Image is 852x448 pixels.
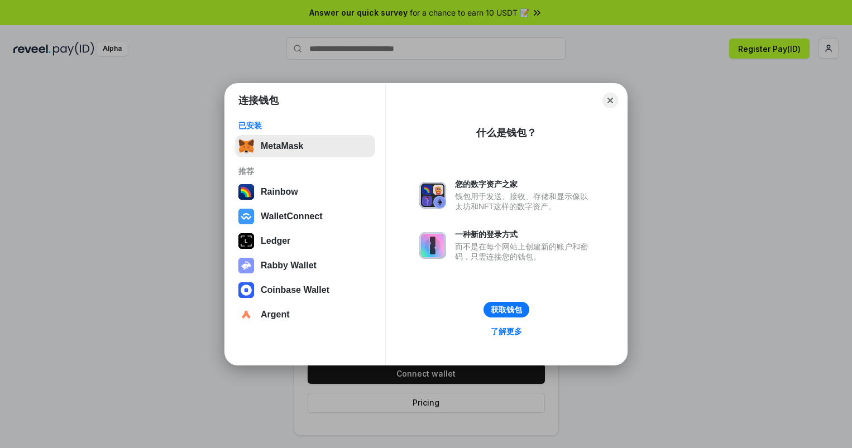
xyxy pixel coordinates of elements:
div: MetaMask [261,141,303,151]
div: 什么是钱包？ [476,126,537,139]
div: 获取钱包 [491,305,522,315]
div: 而不是在每个网站上创建新的账户和密码，只需连接您的钱包。 [455,242,593,262]
button: WalletConnect [235,205,375,228]
h1: 连接钱包 [238,94,279,107]
a: 了解更多 [484,324,529,339]
div: 您的数字资产之家 [455,179,593,189]
div: Rainbow [261,187,298,197]
img: svg+xml,%3Csvg%20xmlns%3D%22http%3A%2F%2Fwww.w3.org%2F2000%2Fsvg%22%20fill%3D%22none%22%20viewBox... [419,182,446,209]
div: Argent [261,310,290,320]
button: Ledger [235,230,375,252]
div: 已安装 [238,121,372,131]
img: svg+xml,%3Csvg%20width%3D%2228%22%20height%3D%2228%22%20viewBox%3D%220%200%2028%2028%22%20fill%3D... [238,307,254,322]
div: WalletConnect [261,211,323,221]
img: svg+xml,%3Csvg%20fill%3D%22none%22%20height%3D%2233%22%20viewBox%3D%220%200%2035%2033%22%20width%... [238,138,254,154]
div: 推荐 [238,166,372,176]
button: Argent [235,304,375,326]
img: svg+xml,%3Csvg%20width%3D%2228%22%20height%3D%2228%22%20viewBox%3D%220%200%2028%2028%22%20fill%3D... [238,282,254,298]
button: 获取钱包 [484,302,529,317]
div: 了解更多 [491,326,522,336]
button: Coinbase Wallet [235,279,375,301]
button: Rainbow [235,181,375,203]
img: svg+xml,%3Csvg%20xmlns%3D%22http%3A%2F%2Fwww.w3.org%2F2000%2Fsvg%22%20fill%3D%22none%22%20viewBox... [419,232,446,259]
div: Rabby Wallet [261,261,317,271]
img: svg+xml,%3Csvg%20xmlns%3D%22http%3A%2F%2Fwww.w3.org%2F2000%2Fsvg%22%20width%3D%2228%22%20height%3... [238,233,254,249]
div: 一种新的登录方式 [455,229,593,239]
div: Ledger [261,236,290,246]
div: Coinbase Wallet [261,285,329,295]
button: MetaMask [235,135,375,157]
div: 钱包用于发送、接收、存储和显示像以太坊和NFT这样的数字资产。 [455,191,593,211]
button: Rabby Wallet [235,254,375,277]
button: Close [602,93,618,108]
img: svg+xml,%3Csvg%20xmlns%3D%22http%3A%2F%2Fwww.w3.org%2F2000%2Fsvg%22%20fill%3D%22none%22%20viewBox... [238,258,254,273]
img: svg+xml,%3Csvg%20width%3D%22120%22%20height%3D%22120%22%20viewBox%3D%220%200%20120%20120%22%20fil... [238,184,254,200]
img: svg+xml,%3Csvg%20width%3D%2228%22%20height%3D%2228%22%20viewBox%3D%220%200%2028%2028%22%20fill%3D... [238,209,254,224]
